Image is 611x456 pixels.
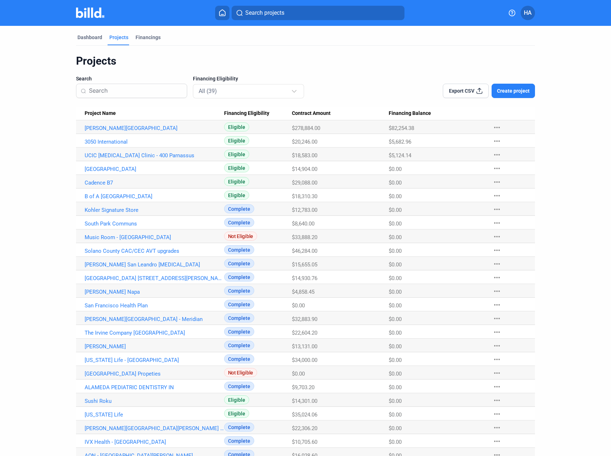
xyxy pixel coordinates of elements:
[493,273,501,282] mat-icon: more_horiz
[292,207,317,213] span: $12,783.00
[85,398,224,404] a: Sushi Roku
[199,88,217,94] mat-select-trigger: All (39)
[292,193,317,200] span: $18,310.30
[224,136,249,145] span: Eligible
[493,382,501,391] mat-icon: more_horiz
[292,139,317,145] span: $20,246.00
[389,152,411,159] span: $5,124.14
[292,343,317,350] span: $13,131.00
[85,343,224,350] a: [PERSON_NAME]
[493,123,501,132] mat-icon: more_horiz
[224,204,254,213] span: Complete
[292,384,314,391] span: $9,703.20
[389,110,431,117] span: Financing Balance
[245,9,284,17] span: Search projects
[524,9,532,17] span: HA
[493,355,501,364] mat-icon: more_horiz
[449,87,474,94] span: Export CSV
[85,384,224,391] a: ALAMEDA PEDIATRIC DENTISTRY IN
[389,439,402,445] span: $0.00
[389,193,402,200] span: $0.00
[292,439,317,445] span: $10,705.60
[224,273,254,281] span: Complete
[493,341,501,350] mat-icon: more_horiz
[493,410,501,418] mat-icon: more_horiz
[224,300,254,309] span: Complete
[85,110,224,117] div: Project Name
[292,411,317,418] span: $35,024.06
[232,6,404,20] button: Search projects
[224,122,249,131] span: Eligible
[76,54,535,68] div: Projects
[224,368,257,377] span: Not Eligible
[193,75,238,82] span: Financing Eligibility
[77,34,102,41] div: Dashboard
[292,166,317,172] span: $14,904.00
[224,110,269,117] span: Financing Eligibility
[76,75,92,82] span: Search
[389,220,402,227] span: $0.00
[493,301,501,309] mat-icon: more_horiz
[292,234,317,241] span: $33,888.20
[85,166,224,172] a: [GEOGRAPHIC_DATA]
[493,164,501,173] mat-icon: more_horiz
[85,180,224,186] a: Cadence B7
[389,180,402,186] span: $0.00
[85,316,224,322] a: [PERSON_NAME][GEOGRAPHIC_DATA] - Meridian
[493,191,501,200] mat-icon: more_horiz
[224,245,254,254] span: Complete
[493,205,501,214] mat-icon: more_horiz
[292,261,317,268] span: $15,655.05
[224,177,249,186] span: Eligible
[224,327,254,336] span: Complete
[493,246,501,255] mat-icon: more_horiz
[109,34,128,41] div: Projects
[493,232,501,241] mat-icon: more_horiz
[292,316,317,322] span: $32,883.90
[493,219,501,227] mat-icon: more_horiz
[521,6,535,20] button: HA
[292,152,317,159] span: $18,583.00
[224,259,254,268] span: Complete
[224,191,249,200] span: Eligible
[292,357,317,363] span: $34,000.00
[224,354,254,363] span: Complete
[224,382,254,391] span: Complete
[493,437,501,446] mat-icon: more_horiz
[85,110,116,117] span: Project Name
[224,423,254,432] span: Complete
[389,357,402,363] span: $0.00
[292,110,331,117] span: Contract Amount
[389,371,402,377] span: $0.00
[292,289,314,295] span: $4,858.45
[389,330,402,336] span: $0.00
[493,314,501,323] mat-icon: more_horiz
[292,302,305,309] span: $0.00
[389,289,402,295] span: $0.00
[136,34,161,41] div: Financings
[85,357,224,363] a: [US_STATE] Life - [GEOGRAPHIC_DATA]
[85,193,224,200] a: B of A [GEOGRAPHIC_DATA]
[85,220,224,227] a: South Park Communs
[85,289,224,295] a: [PERSON_NAME] Napa
[224,218,254,227] span: Complete
[224,341,254,350] span: Complete
[85,248,224,254] a: Solano County CAC/CEC AVT upgrades
[389,234,402,241] span: $0.00
[224,286,254,295] span: Complete
[224,313,254,322] span: Complete
[292,220,314,227] span: $8,640.00
[85,371,224,377] a: [GEOGRAPHIC_DATA] Propeties
[85,411,224,418] a: [US_STATE] Life
[389,261,402,268] span: $0.00
[389,207,402,213] span: $0.00
[89,83,183,98] input: Search
[85,275,224,281] a: [GEOGRAPHIC_DATA] [STREET_ADDRESS][PERSON_NAME]
[85,207,224,213] a: Kohler Signature Store
[292,275,317,281] span: $14,930.76
[292,180,317,186] span: $29,088.00
[85,302,224,309] a: San Francisco Health Plan
[85,261,224,268] a: [PERSON_NAME] San Leandro [MEDICAL_DATA]
[292,248,317,254] span: $46,284.00
[493,260,501,268] mat-icon: more_horiz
